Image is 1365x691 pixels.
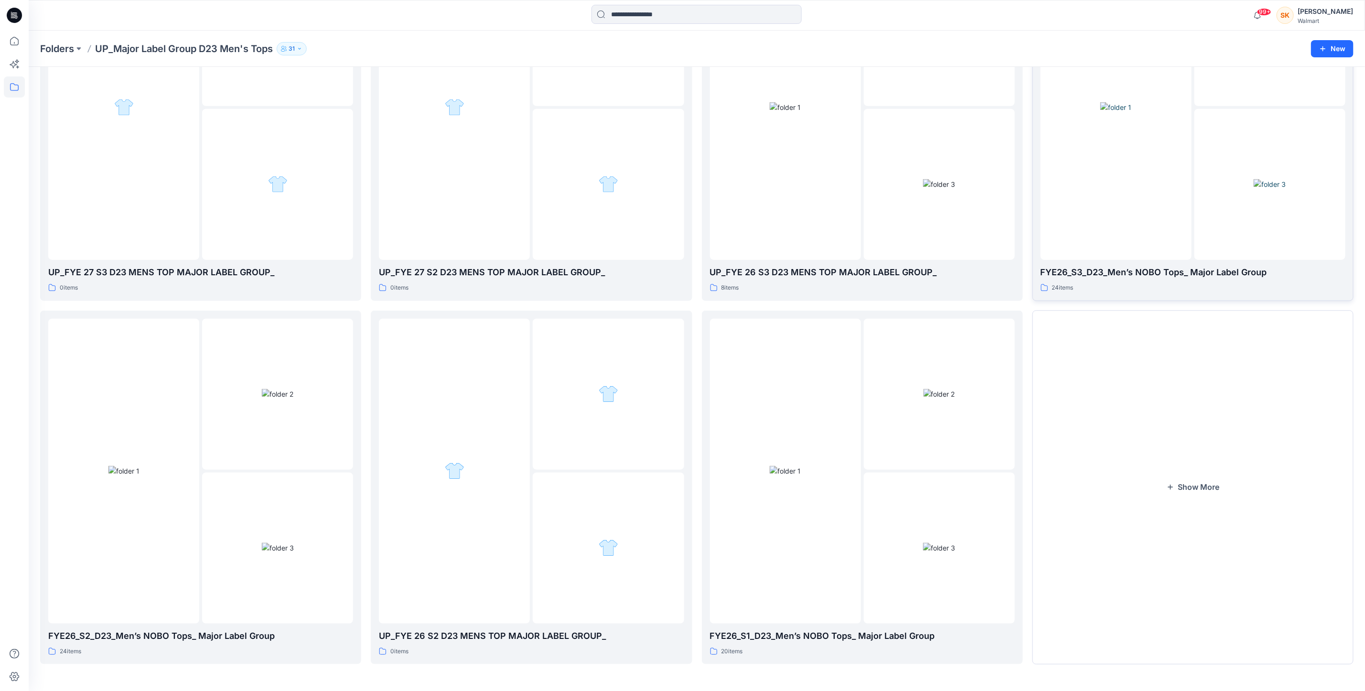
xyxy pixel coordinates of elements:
a: Folders [40,42,74,55]
img: folder 3 [262,543,294,553]
img: folder 3 [923,179,955,189]
p: FYE26_S3_D23_Men’s NOBO Tops_ Major Label Group [1041,266,1345,279]
img: folder 3 [599,538,618,558]
img: folder 2 [924,389,955,399]
img: folder 1 [114,97,134,117]
p: 20 items [721,647,743,657]
p: 31 [289,43,295,54]
img: folder 3 [599,174,618,194]
p: FYE26_S1_D23_Men’s NOBO Tops_ Major Label Group [710,629,1015,643]
p: UP_FYE 26 S3 D23 MENS TOP MAJOR LABEL GROUP_ [710,266,1015,279]
p: 24 items [1052,283,1074,293]
p: UP_FYE 26 S2 D23 MENS TOP MAJOR LABEL GROUP_ [379,629,684,643]
p: 0 items [60,283,78,293]
img: folder 1 [445,97,464,117]
p: FYE26_S2_D23_Men’s NOBO Tops_ Major Label Group [48,629,353,643]
img: folder 2 [262,389,293,399]
img: folder 3 [1254,179,1286,189]
button: 31 [277,42,307,55]
a: folder 1folder 2folder 3FYE26_S2_D23_Men’s NOBO Tops_ Major Label Group24items [40,311,361,665]
a: folder 1folder 2folder 3UP_FYE 26 S2 D23 MENS TOP MAJOR LABEL GROUP_0items [371,311,692,665]
img: folder 1 [770,102,801,112]
div: Walmart [1298,17,1353,24]
img: folder 1 [445,461,464,481]
p: 24 items [60,647,81,657]
p: UP_Major Label Group D23 Men's Tops [95,42,273,55]
img: folder 1 [770,466,801,476]
div: [PERSON_NAME] [1298,6,1353,17]
img: folder 3 [923,543,955,553]
div: SK [1277,7,1294,24]
span: 99+ [1257,8,1271,16]
img: folder 3 [268,174,288,194]
p: 0 items [390,647,408,657]
p: UP_FYE 27 S2 D23 MENS TOP MAJOR LABEL GROUP_ [379,266,684,279]
img: folder 1 [108,466,140,476]
img: folder 1 [1100,102,1131,112]
button: Show More [1032,311,1354,665]
p: UP_FYE 27 S3 D23 MENS TOP MAJOR LABEL GROUP_ [48,266,353,279]
p: 8 items [721,283,739,293]
a: folder 1folder 2folder 3FYE26_S1_D23_Men’s NOBO Tops_ Major Label Group20items [702,311,1023,665]
img: folder 2 [599,384,618,404]
p: 0 items [390,283,408,293]
button: New [1311,40,1354,57]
